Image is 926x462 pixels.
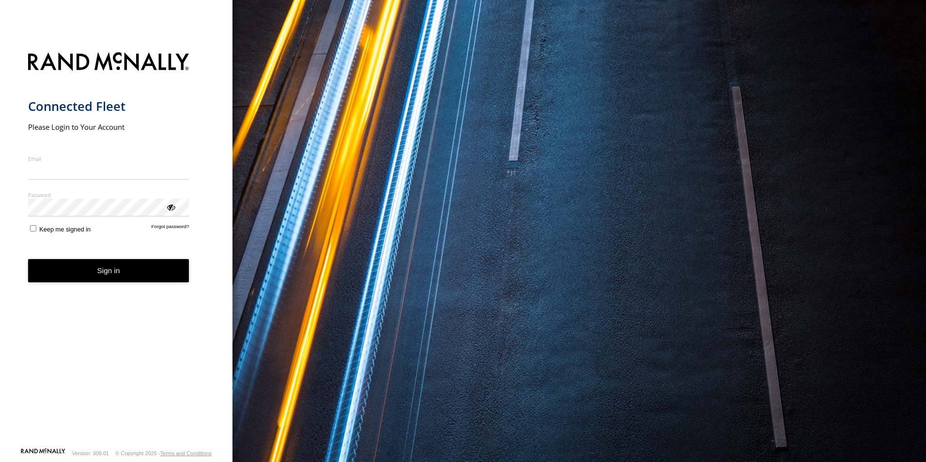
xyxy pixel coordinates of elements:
[115,450,212,456] div: © Copyright 2025 -
[28,98,189,114] h1: Connected Fleet
[21,448,65,458] a: Visit our Website
[30,225,36,231] input: Keep me signed in
[28,46,205,447] form: main
[28,122,189,132] h2: Please Login to Your Account
[28,259,189,283] button: Sign in
[28,155,189,162] label: Email
[160,450,212,456] a: Terms and Conditions
[152,224,189,233] a: Forgot password?
[28,191,189,199] label: Password
[166,202,175,212] div: ViewPassword
[72,450,109,456] div: Version: 309.01
[39,226,91,233] span: Keep me signed in
[28,50,189,75] img: Rand McNally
